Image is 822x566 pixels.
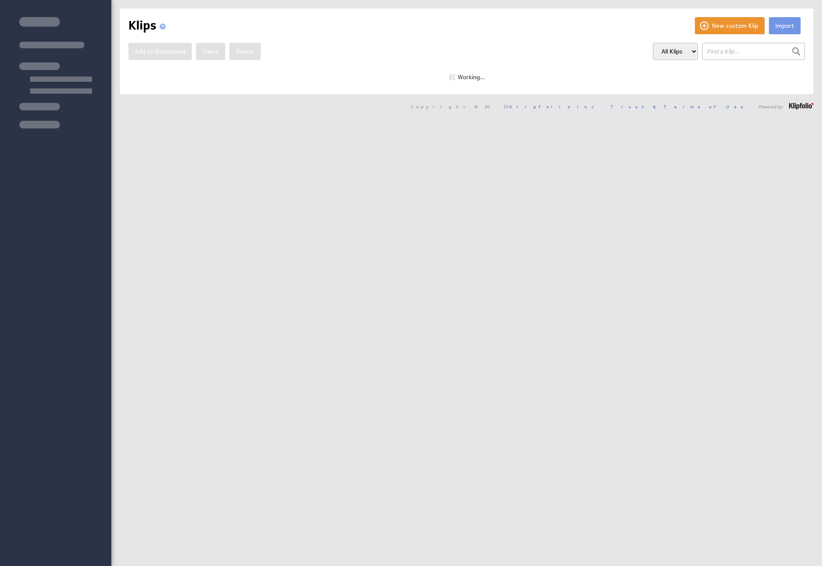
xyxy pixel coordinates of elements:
[128,17,169,34] h1: Klips
[769,17,801,34] button: Import
[128,43,192,60] button: Add to Dashboard
[509,104,602,110] a: Klipfolio Inc.
[229,43,261,60] button: Delete
[196,43,225,60] button: Share
[789,103,813,110] img: logo-footer.png
[449,74,485,80] div: Working...
[758,104,783,109] span: Powered by
[411,104,602,109] span: Copyright © 2025
[702,43,805,60] input: Find a Klip...
[19,17,92,128] img: skeleton-sidenav.svg
[611,104,749,110] a: Trust & Terms of Use
[695,17,765,34] button: New custom Klip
